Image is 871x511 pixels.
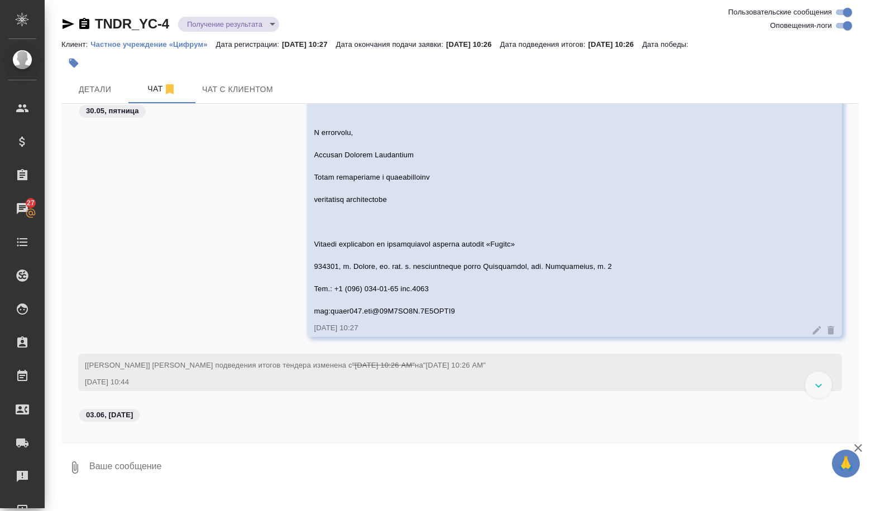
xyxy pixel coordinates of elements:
[90,39,216,49] a: Частное учреждение «Цифрум»
[642,40,691,49] p: Дата победы:
[3,195,42,223] a: 27
[135,82,189,96] span: Чат
[588,40,643,49] p: [DATE] 10:26
[282,40,336,49] p: [DATE] 10:27
[61,51,86,75] button: Добавить тэг
[85,361,486,369] span: [[PERSON_NAME]] [PERSON_NAME] подведения итогов тендера изменена с на
[178,17,279,32] div: Получение результата
[446,40,500,49] p: [DATE] 10:26
[61,17,75,31] button: Скопировать ссылку для ЯМессенджера
[423,361,486,369] span: "[DATE] 10:26 AM"
[336,40,446,49] p: Дата окончания подачи заявки:
[832,450,860,478] button: 🙏
[90,40,216,49] p: Частное учреждение «Цифрум»
[95,16,169,31] a: TNDR_YC-4
[184,20,266,29] button: Получение результата
[836,452,855,475] span: 🙏
[86,105,139,117] p: 30.05, пятница
[86,409,133,421] p: 03.06, [DATE]
[78,17,91,31] button: Скопировать ссылку
[202,83,273,97] span: Чат с клиентом
[85,377,803,388] div: [DATE] 10:44
[728,7,832,18] span: Пользовательские сообщения
[352,361,415,369] span: "[DATE] 10:26 AM"
[216,40,282,49] p: Дата регистрации:
[163,83,176,96] svg: Отписаться
[61,40,90,49] p: Клиент:
[68,83,122,97] span: Детали
[500,40,588,49] p: Дата подведения итогов:
[770,20,832,31] span: Оповещения-логи
[20,197,41,209] span: 27
[314,322,803,334] div: [DATE] 10:27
